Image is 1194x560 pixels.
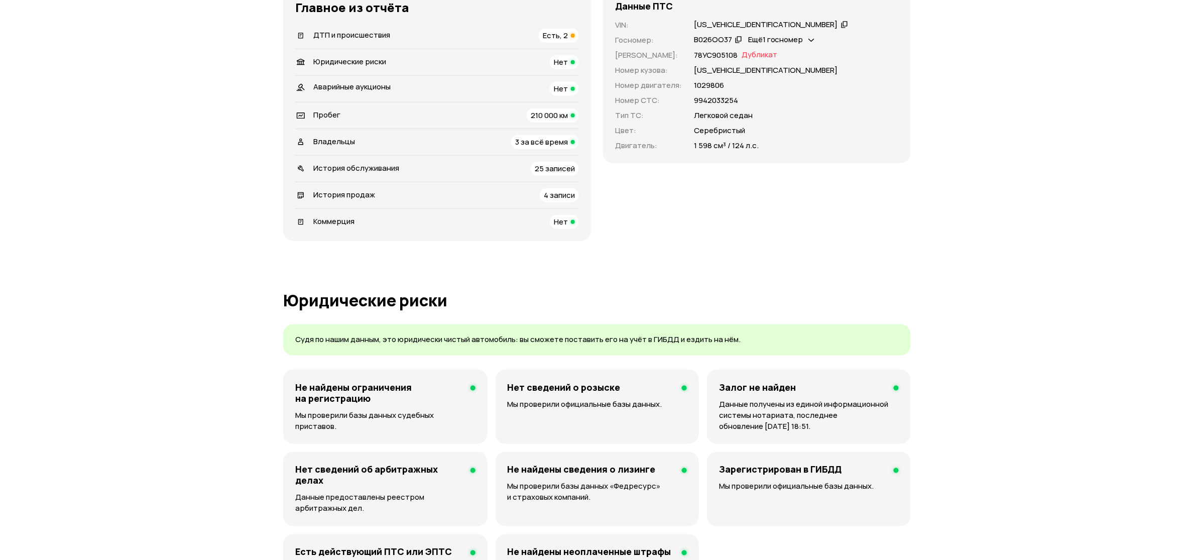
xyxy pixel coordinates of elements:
[742,50,777,61] span: Дубликат
[295,410,475,432] p: Мы проверили базы данных судебных приставов.
[531,110,568,121] span: 210 000 км
[615,65,682,76] p: Номер кузова :
[515,137,568,147] span: 3 за всё время
[295,546,452,557] h4: Есть действующий ПТС или ЭПТС
[694,80,724,91] p: 1029806
[508,382,621,393] h4: Нет сведений о розыске
[295,492,475,514] p: Данные предоставлены реестром арбитражных дел.
[615,110,682,121] p: Тип ТС :
[508,481,687,503] p: Мы проверили базы данных «Федресурс» и страховых компаний.
[694,110,753,121] p: Легковой седан
[313,81,391,92] span: Аварийные аукционы
[313,136,355,147] span: Владельцы
[694,65,838,76] p: [US_VEHICLE_IDENTIFICATION_NUMBER]
[719,481,899,492] p: Мы проверили официальные базы данных.
[554,57,568,67] span: Нет
[283,291,911,309] h1: Юридические риски
[295,464,462,486] h4: Нет сведений об арбитражных делах
[535,163,575,174] span: 25 записей
[694,50,738,61] p: 78УС905108
[615,20,682,31] p: VIN :
[508,399,687,410] p: Мы проверили официальные базы данных.
[615,80,682,91] p: Номер двигателя :
[719,382,796,393] h4: Залог не найден
[508,546,671,557] h4: Не найдены неоплаченные штрафы
[615,125,682,136] p: Цвет :
[313,163,399,173] span: История обслуживания
[615,1,673,12] h4: Данные ПТС
[295,1,579,15] h3: Главное из отчёта
[615,140,682,151] p: Двигатель :
[554,83,568,94] span: Нет
[313,216,354,227] span: Коммерция
[694,95,738,106] p: 9942033254
[313,109,340,120] span: Пробег
[313,189,375,200] span: История продаж
[295,334,899,345] p: Судя по нашим данным, это юридически чистый автомобиль: вы сможете поставить его на учёт в ГИБДД ...
[694,35,732,45] div: В026ОО37
[508,464,656,475] h4: Не найдены сведения о лизинге
[694,140,759,151] p: 1 598 см³ / 124 л.с.
[615,95,682,106] p: Номер СТС :
[719,464,842,475] h4: Зарегистрирован в ГИБДД
[313,56,386,67] span: Юридические риски
[615,50,682,61] p: [PERSON_NAME] :
[694,20,838,30] div: [US_VEHICLE_IDENTIFICATION_NUMBER]
[313,30,390,40] span: ДТП и происшествия
[719,399,899,432] p: Данные получены из единой информационной системы нотариата, последнее обновление [DATE] 18:51.
[615,35,682,46] p: Госномер :
[544,190,575,200] span: 4 записи
[554,216,568,227] span: Нет
[748,34,803,45] span: Ещё 1 госномер
[295,382,462,404] h4: Не найдены ограничения на регистрацию
[694,125,745,136] p: Серебристый
[543,30,568,41] span: Есть, 2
